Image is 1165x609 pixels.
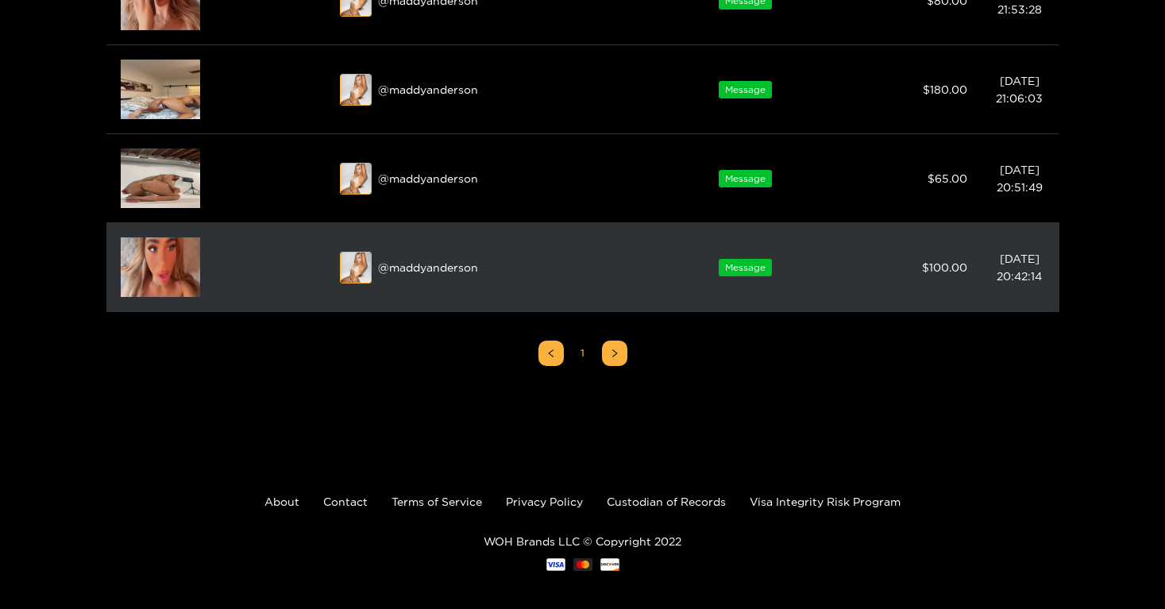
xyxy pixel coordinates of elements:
span: right [610,349,619,358]
span: Message [719,170,772,187]
img: lUUiQ-8.47625.png [121,237,200,297]
span: left [546,349,556,358]
li: Previous Page [538,341,564,366]
a: About [264,495,299,507]
div: @ maddyanderson [340,163,649,195]
div: @ maddyanderson [340,252,649,283]
span: [DATE] 21:06:03 [996,75,1043,104]
span: $ 100.00 [922,261,967,273]
span: $ 65.00 [928,172,967,184]
span: [DATE] 20:51:49 [997,164,1043,193]
a: Privacy Policy [506,495,583,507]
li: Next Page [602,341,627,366]
div: @ maddyanderson [340,74,649,106]
a: Custodian of Records [607,495,726,507]
a: 1 [571,341,595,365]
a: Visa Integrity Risk Program [750,495,901,507]
span: $ 180.00 [923,83,967,95]
img: D9Y3v-8.53958325.png [121,60,200,119]
img: udqaw-whatsapp-image-2022-04-26-at-2-31-43-pm.jpeg [341,164,372,195]
li: 1 [570,341,596,366]
span: Message [719,259,772,276]
a: Terms of Service [392,495,482,507]
a: Contact [323,495,368,507]
button: left [538,341,564,366]
img: Exbh2-1.20333325.png [121,148,200,208]
img: udqaw-whatsapp-image-2022-04-26-at-2-31-43-pm.jpeg [341,75,372,106]
span: Message [719,81,772,98]
button: right [602,341,627,366]
span: [DATE] 20:42:14 [997,252,1042,282]
img: udqaw-whatsapp-image-2022-04-26-at-2-31-43-pm.jpeg [341,252,372,284]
